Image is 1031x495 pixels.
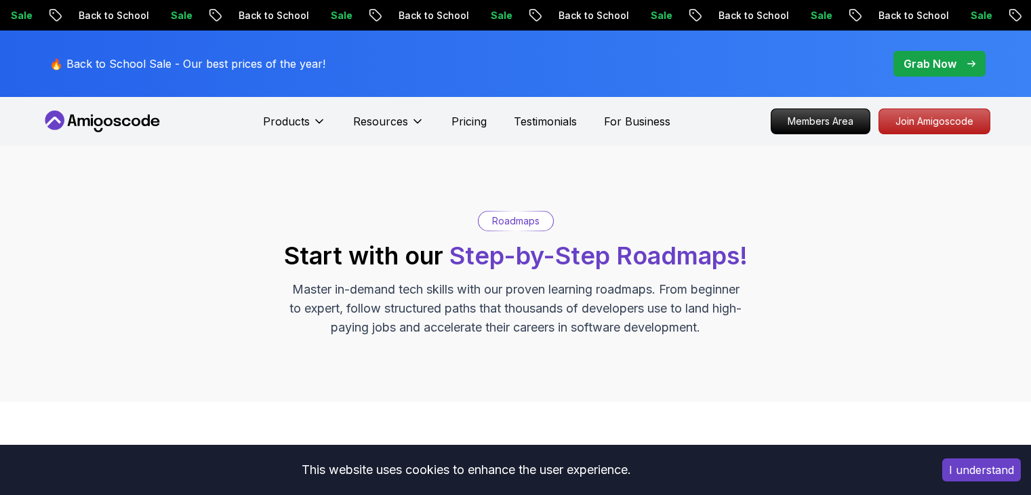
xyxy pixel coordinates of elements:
[263,113,310,130] p: Products
[514,113,577,130] a: Testimonials
[10,455,922,485] div: This website uses cookies to enhance the user experience.
[604,113,670,130] a: For Business
[371,9,463,22] p: Back to School
[449,241,748,271] span: Step-by-Step Roadmaps!
[771,109,870,134] p: Members Area
[211,9,303,22] p: Back to School
[531,9,623,22] p: Back to School
[353,113,424,140] button: Resources
[943,9,986,22] p: Sale
[263,113,326,140] button: Products
[49,56,325,72] p: 🔥 Back to School Sale - Our best prices of the year!
[771,108,870,134] a: Members Area
[851,9,943,22] p: Back to School
[284,242,748,269] h2: Start with our
[51,9,143,22] p: Back to School
[691,9,783,22] p: Back to School
[463,9,506,22] p: Sale
[492,214,540,228] p: Roadmaps
[783,9,826,22] p: Sale
[288,280,744,337] p: Master in-demand tech skills with our proven learning roadmaps. From beginner to expert, follow s...
[942,458,1021,481] button: Accept cookies
[878,108,990,134] a: Join Amigoscode
[353,113,408,130] p: Resources
[623,9,666,22] p: Sale
[451,113,487,130] a: Pricing
[904,56,956,72] p: Grab Now
[879,109,990,134] p: Join Amigoscode
[303,9,346,22] p: Sale
[143,9,186,22] p: Sale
